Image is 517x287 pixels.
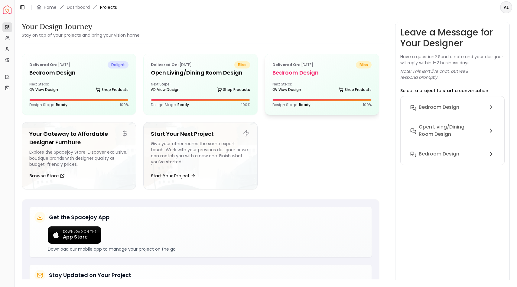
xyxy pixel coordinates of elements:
h5: Start Your Next Project [151,130,250,138]
span: Ready [299,102,311,107]
a: View Design [151,85,180,94]
p: Note: This isn’t live chat, but we’ll respond promptly. [400,68,505,80]
p: 100 % [120,102,128,107]
p: Design Stage: [151,102,189,107]
a: View Design [29,85,58,94]
img: Apple logo [53,232,59,238]
p: Have a question? Send a note and your designer will reply within 1–2 business days. [400,54,505,66]
a: Download on the App Store [48,226,101,244]
h5: Bedroom Design [272,68,372,77]
p: Design Stage: [29,102,67,107]
p: Select a project to start a conversation [400,88,488,94]
div: Next Steps: [151,82,250,94]
button: Start Your Project [151,170,196,182]
span: Download on the [63,230,96,234]
h5: Your Gateway to Affordable Designer Furniture [29,130,128,147]
p: 100 % [363,102,372,107]
b: Delivered on: [151,62,179,67]
h5: Bedroom Design [29,68,128,77]
h5: Stay Updated on Your Project [49,271,131,279]
div: Next Steps: [29,82,128,94]
p: [DATE] [272,61,313,68]
h5: Get the Spacejoy App [49,213,109,222]
span: Ready [177,102,189,107]
span: Ready [56,102,67,107]
a: Your Gateway to Affordable Designer FurnitureExplore the Spacejoy Store. Discover exclusive, bout... [22,122,136,189]
img: Spacejoy Logo [3,5,11,14]
button: AL [500,1,512,13]
h6: Open Living/Dining Room Design [419,123,485,138]
a: View Design [272,85,301,94]
button: Bedroom Design [405,101,500,121]
div: Explore the Spacejoy Store. Discover exclusive, boutique brands with designer quality at budget-f... [29,149,128,167]
h3: Your Design Journey [22,22,140,32]
div: Next Steps: [272,82,372,94]
span: App Store [63,234,96,240]
span: Projects [100,4,117,10]
button: Browse Store [29,170,65,182]
a: Shop Products [339,85,372,94]
span: delight [108,61,128,68]
small: Stay on top of your projects and bring your vision home [22,32,140,38]
h5: Open Living/Dining Room Design [151,68,250,77]
button: Open Living/Dining Room Design [405,121,500,148]
a: Shop Products [217,85,250,94]
p: Design Stage: [272,102,311,107]
span: bliss [356,61,372,68]
h6: Bedroom Design [419,150,459,158]
p: 100 % [241,102,250,107]
a: Dashboard [67,4,90,10]
a: Shop Products [96,85,128,94]
h6: Bedroom Design [419,104,459,111]
a: Spacejoy [3,5,11,14]
a: Home [44,4,57,10]
nav: breadcrumb [37,4,117,10]
span: bliss [234,61,250,68]
h3: Leave a Message for Your Designer [400,27,505,49]
b: Delivered on: [29,62,57,67]
b: Delivered on: [272,62,300,67]
p: [DATE] [29,61,70,68]
a: Start Your Next ProjectGive your other rooms the same expert touch. Work with your previous desig... [143,122,258,189]
p: [DATE] [151,61,192,68]
button: Bedroom Design [405,148,500,160]
span: AL [501,2,512,13]
p: Download our mobile app to manage your project on the go. [48,246,367,252]
div: Give your other rooms the same expert touch. Work with your previous designer or we can match you... [151,141,250,167]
